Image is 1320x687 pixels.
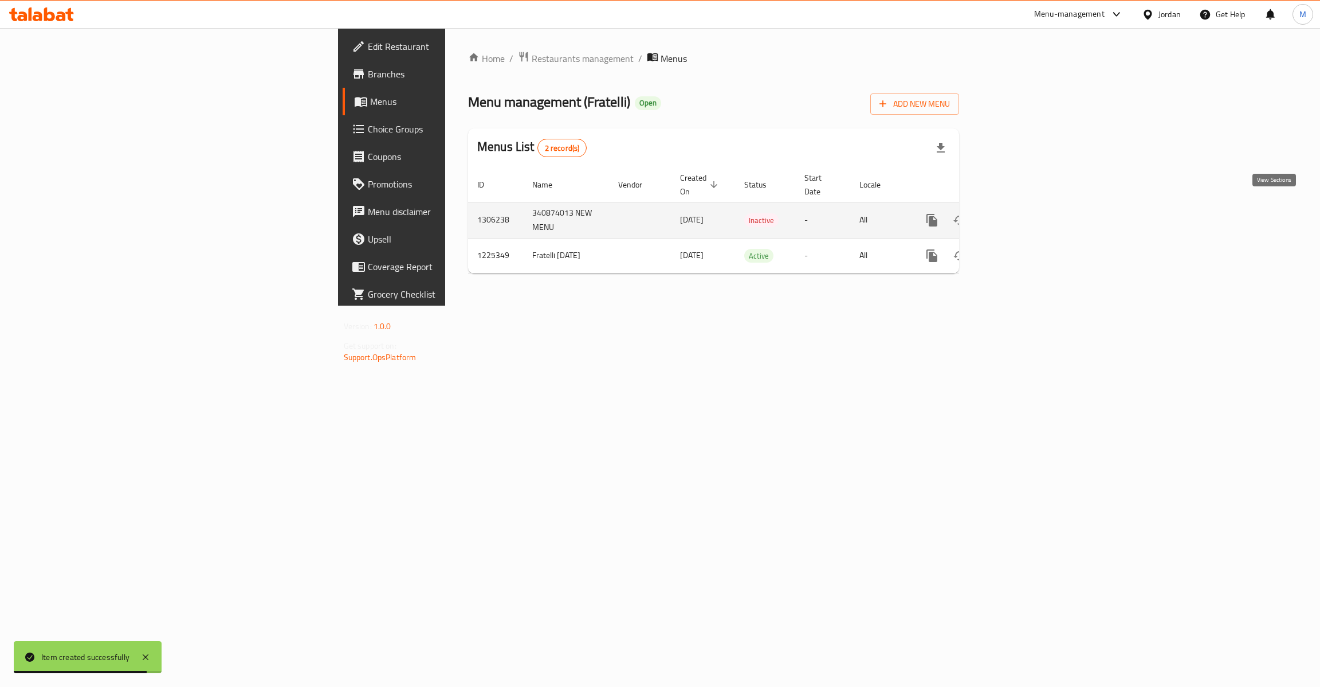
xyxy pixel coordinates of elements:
[618,178,657,192] span: Vendor
[343,33,559,60] a: Edit Restaurant
[744,213,779,227] div: Inactive
[909,167,1038,202] th: Actions
[518,51,634,66] a: Restaurants management
[635,98,661,108] span: Open
[344,319,372,334] span: Version:
[344,338,396,353] span: Get support on:
[532,178,567,192] span: Name
[368,205,549,218] span: Menu disclaimer
[368,67,549,81] span: Branches
[368,287,549,301] span: Grocery Checklist
[795,202,850,238] td: -
[343,115,559,143] a: Choice Groups
[918,206,946,234] button: more
[795,238,850,273] td: -
[538,143,587,154] span: 2 record(s)
[368,232,549,246] span: Upsell
[343,170,559,198] a: Promotions
[680,171,721,198] span: Created On
[374,319,391,334] span: 1.0.0
[918,242,946,270] button: more
[946,242,973,270] button: Change Status
[870,93,959,115] button: Add New Menu
[1034,7,1105,21] div: Menu-management
[343,88,559,115] a: Menus
[523,238,609,273] td: Fratelli [DATE]
[343,143,559,170] a: Coupons
[370,95,549,108] span: Menus
[343,280,559,308] a: Grocery Checklist
[680,212,704,227] span: [DATE]
[635,96,661,110] div: Open
[804,171,836,198] span: Start Date
[477,138,587,157] h2: Menus List
[41,651,129,663] div: Item created successfully
[468,51,959,66] nav: breadcrumb
[368,40,549,53] span: Edit Restaurant
[638,52,642,65] li: /
[744,249,773,263] span: Active
[1299,8,1306,21] span: M
[368,122,549,136] span: Choice Groups
[368,177,549,191] span: Promotions
[343,225,559,253] a: Upsell
[744,214,779,227] span: Inactive
[368,260,549,274] span: Coverage Report
[468,167,1038,274] table: enhanced table
[343,198,559,225] a: Menu disclaimer
[1158,8,1181,21] div: Jordan
[343,60,559,88] a: Branches
[477,178,499,192] span: ID
[344,350,417,365] a: Support.OpsPlatform
[850,202,909,238] td: All
[859,178,895,192] span: Locale
[946,206,973,234] button: Change Status
[927,134,954,162] div: Export file
[532,52,634,65] span: Restaurants management
[368,150,549,163] span: Coupons
[850,238,909,273] td: All
[661,52,687,65] span: Menus
[879,97,950,111] span: Add New Menu
[343,253,559,280] a: Coverage Report
[537,139,587,157] div: Total records count
[680,248,704,263] span: [DATE]
[523,202,609,238] td: 340874013 NEW MENU
[744,178,781,192] span: Status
